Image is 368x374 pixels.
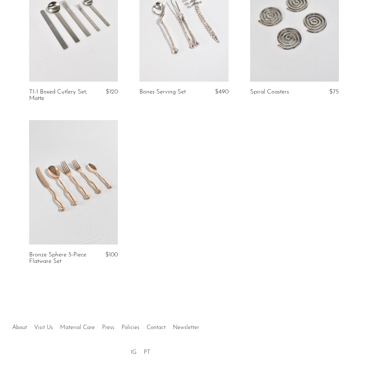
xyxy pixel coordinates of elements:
span: $120 [106,89,118,95]
a: Bones Serving Set [139,89,186,95]
a: Spiral Coasters [250,89,289,95]
a: TI-1 Boxed Cutlery Set, Matte [29,89,87,102]
a: Press [102,325,114,330]
a: Visit Us [34,325,53,330]
a: Policies [121,325,139,330]
a: Bronze Sphere 5-Piece Flatware Set [29,252,87,265]
ul: Social Medias [127,344,154,357]
a: Newsletter [173,325,199,330]
span: $100 [105,252,118,258]
a: Contact [147,325,166,330]
a: IG [131,350,137,355]
a: Material Care [60,325,95,330]
ul: Quick links [9,319,203,333]
span: $75 [329,89,339,95]
a: About [12,325,27,330]
span: $490 [215,89,229,95]
a: PT [144,350,150,355]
